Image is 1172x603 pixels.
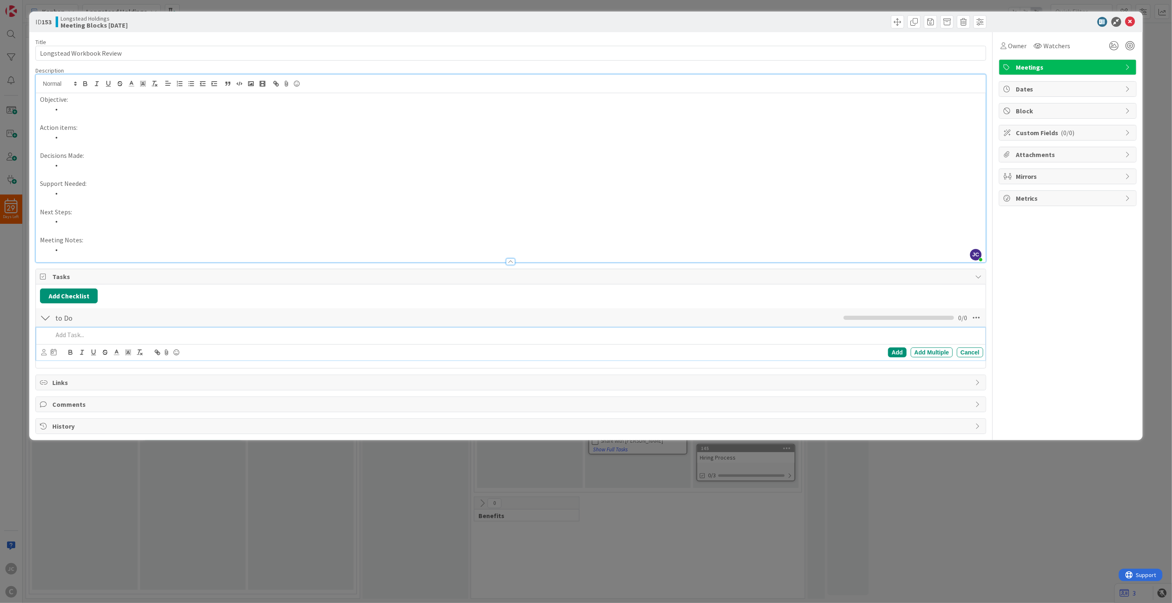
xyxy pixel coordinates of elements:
[35,67,64,74] span: Description
[1044,41,1071,51] span: Watchers
[61,15,128,22] span: Longstead Holdings
[40,95,982,104] p: Objective:
[957,347,983,357] div: Cancel
[1016,106,1121,116] span: Block
[40,207,982,217] p: Next Steps:
[42,18,52,26] b: 153
[911,347,953,357] div: Add Multiple
[958,313,967,323] span: 0 / 0
[1061,129,1075,137] span: ( 0/0 )
[52,399,971,409] span: Comments
[1016,128,1121,138] span: Custom Fields
[888,347,907,357] div: Add
[1016,171,1121,181] span: Mirrors
[1016,62,1121,72] span: Meetings
[40,235,982,245] p: Meeting Notes:
[61,22,128,28] b: Meeting Blocks [DATE]
[40,179,982,188] p: Support Needed:
[40,123,982,132] p: Action items:
[970,249,982,260] span: JC
[52,421,971,431] span: History
[35,17,52,27] span: ID
[1016,84,1121,94] span: Dates
[17,1,38,11] span: Support
[1016,150,1121,160] span: Attachments
[35,38,46,46] label: Title
[40,151,982,160] p: Decisions Made:
[1008,41,1027,51] span: Owner
[52,272,971,282] span: Tasks
[52,378,971,387] span: Links
[40,289,98,303] button: Add Checklist
[35,46,986,61] input: type card name here...
[52,310,238,325] input: Add Checklist...
[1016,193,1121,203] span: Metrics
